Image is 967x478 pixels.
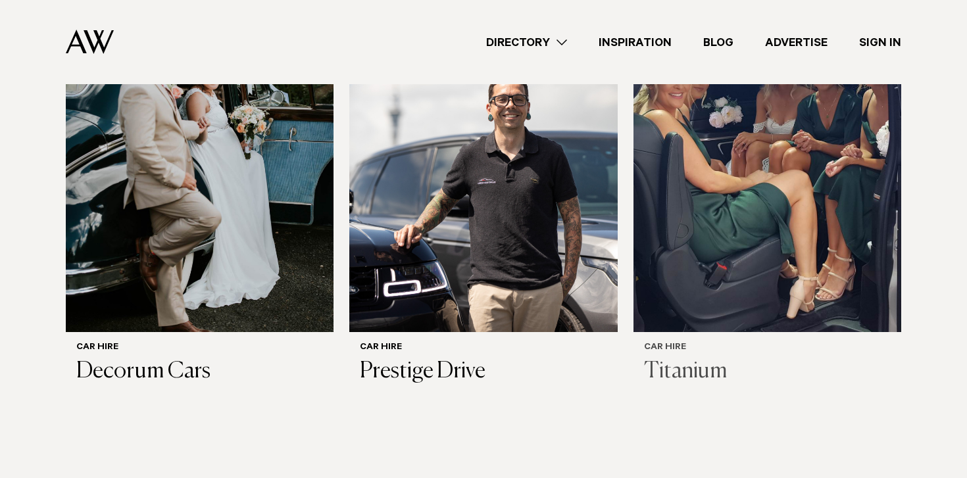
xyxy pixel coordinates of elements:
h6: Car Hire [76,343,323,354]
h3: Titanium [644,358,891,385]
a: Advertise [749,34,843,51]
a: Directory [470,34,583,51]
a: Blog [687,34,749,51]
h3: Prestige Drive [360,358,607,385]
h6: Car Hire [360,343,607,354]
img: Auckland Weddings Logo [66,30,114,54]
h6: Car Hire [644,343,891,354]
h3: Decorum Cars [76,358,323,385]
a: Inspiration [583,34,687,51]
a: Sign In [843,34,917,51]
